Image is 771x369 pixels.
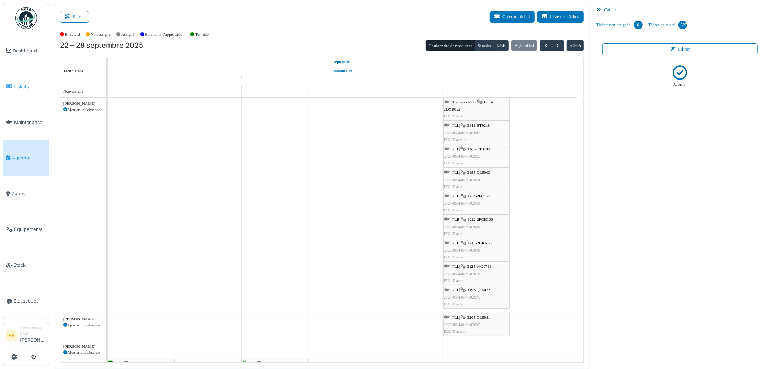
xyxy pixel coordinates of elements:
span: Techniciens [63,69,83,73]
a: 22 septembre 2025 [332,57,354,66]
span: 1234-2FCT775 [467,194,492,198]
div: | [444,314,509,335]
span: EDL Tracteur [444,278,466,283]
span: 1230-2DXR022 [444,100,493,111]
a: 24 septembre 2025 [267,76,283,85]
li: FB [6,330,17,341]
span: EDL Tracteur [444,329,466,334]
button: Suivant [552,40,564,51]
span: PLB [250,361,257,365]
a: 22 septembre 2025 [133,76,149,85]
span: PLB [452,194,460,198]
div: Cacher [594,5,766,15]
div: | [444,122,509,143]
button: Mois [494,40,509,51]
span: 3155-QL5063 [467,170,490,175]
label: Terminé [195,31,209,38]
a: Tâches en retard [646,15,690,35]
span: PLL [452,170,459,175]
a: 27 septembre 2025 [468,76,485,85]
span: 2025/08/446/M/02925 [444,154,480,158]
span: EDL Tracteur [444,208,466,212]
span: PLB [117,361,124,365]
span: Maintenance [14,119,46,126]
div: Ajouter une absence [63,349,103,356]
button: Aujourd'hui [511,40,537,51]
label: Non assigné [91,31,111,38]
span: PLL [452,264,459,269]
span: 2025/09/446/M/03076 [444,271,480,276]
button: Gestionnaire de ressources [426,40,475,51]
span: 3196-QL5072 [467,288,490,292]
span: 3142-BT9218 [467,123,490,128]
div: [PERSON_NAME] [63,316,103,322]
span: 2025/08/446/M/03049 [444,224,480,229]
button: Liste des tâches [537,11,584,23]
a: Zones [3,176,49,212]
p: Aucun(e) [673,82,687,87]
button: Précédent [540,40,552,51]
span: EDL Tracteur [444,255,466,259]
button: Créer un ticket [490,11,535,23]
div: Non-assigné [63,88,103,94]
a: Maintenance [3,104,49,140]
div: | [444,287,509,308]
span: 2025/09/446/M/02976 [444,295,480,299]
div: | [444,263,509,284]
span: Agenda [12,154,46,161]
span: Équipements [14,226,46,233]
span: EDL Tracteur [444,231,466,236]
span: 2025/09/446/M/03007 [444,130,480,135]
a: 25 septembre 2025 [335,76,350,85]
span: 2025/08/446/M/03048 [444,248,480,252]
div: | [444,169,509,190]
div: Ajouter une absence [63,322,103,328]
span: 2025/08/446/M/03035 [444,322,480,327]
div: | [444,99,509,120]
span: PLL [452,147,459,151]
span: Dashboard [13,47,46,54]
span: 834R-QAJS268 [132,361,158,365]
span: EDL Tracteur [444,114,466,118]
span: Statistiques [13,297,46,304]
a: Dashboard [3,33,49,69]
a: Semaine 39 [331,66,354,76]
span: 2025/08/446/M/02924 [444,177,480,182]
span: 1222-2FCH106 [467,217,493,222]
a: Statistiques [3,283,49,319]
span: Stock [13,262,46,269]
div: | [444,146,509,167]
span: PLB [452,217,460,222]
label: En retard [65,31,80,38]
span: 3125-WQ6798 [467,264,492,269]
button: Aller à [567,40,584,51]
span: 2025/08/446/M/02948 [444,201,480,205]
span: 1218-2DKR866 [467,241,493,245]
div: [PERSON_NAME] [63,100,103,107]
span: PLB [452,241,460,245]
a: Agenda [3,140,49,176]
a: 26 septembre 2025 [402,76,417,85]
span: PLL [452,288,459,292]
h2: 22 – 28 septembre 2025 [60,41,143,50]
a: Tickets non-assignés [594,15,645,35]
button: Filtrer [60,11,89,23]
button: Semaine [475,40,494,51]
a: Équipements [3,211,49,247]
div: Gestionnaire local [20,325,46,336]
a: Stock [3,247,49,283]
div: [PERSON_NAME] [63,343,103,349]
li: [PERSON_NAME] [20,325,46,346]
div: 1527 [678,21,687,29]
span: 3165-BT9198 [467,147,490,151]
span: PLL [452,123,459,128]
span: Zones [12,190,46,197]
div: | [444,193,509,214]
span: Tracteurs PLB [452,100,476,104]
span: EDL Tracteur [444,161,466,165]
div: Ajouter une absence [63,107,103,113]
label: Assigné [121,31,134,38]
label: En attente d'approbation [145,31,184,38]
button: Filtrer [602,43,758,55]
